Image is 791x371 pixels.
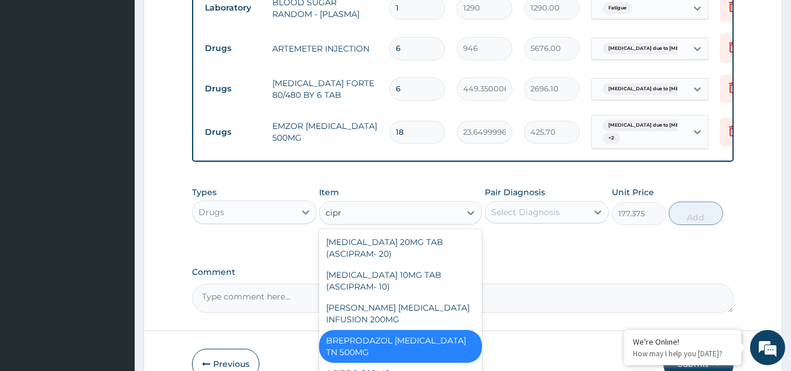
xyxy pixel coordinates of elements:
[633,336,732,347] div: We're Online!
[602,2,632,14] span: Fatigue
[266,37,383,60] td: ARTEMETER INJECTION
[266,114,383,149] td: EMZOR [MEDICAL_DATA] 500MG
[319,232,482,264] div: [MEDICAL_DATA] 20MG TAB (ASCIPRAM- 20)
[669,202,723,225] button: Add
[199,121,266,143] td: Drugs
[6,247,223,288] textarea: Type your message and hit 'Enter'
[319,264,482,297] div: [MEDICAL_DATA] 10MG TAB (ASCIPRAM- 10)
[192,267,734,277] label: Comment
[199,38,266,59] td: Drugs
[319,330,482,363] div: BREPRODAZOL [MEDICAL_DATA] TN 500MG
[319,186,339,198] label: Item
[602,43,735,55] span: [MEDICAL_DATA] due to [MEDICAL_DATA] mala...
[485,186,545,198] label: Pair Diagnosis
[612,186,654,198] label: Unit Price
[602,132,620,144] span: + 2
[68,111,162,229] span: We're online!
[198,206,224,218] div: Drugs
[22,59,47,88] img: d_794563401_company_1708531726252_794563401
[633,349,732,359] p: How may I help you today?
[602,83,735,95] span: [MEDICAL_DATA] due to [MEDICAL_DATA] mala...
[266,72,383,107] td: [MEDICAL_DATA] FORTE 80/480 BY 6 TAB
[61,66,197,81] div: Chat with us now
[192,188,217,198] label: Types
[199,78,266,100] td: Drugs
[319,297,482,330] div: [PERSON_NAME] [MEDICAL_DATA] INFUSION 200MG
[491,206,560,218] div: Select Diagnosis
[192,6,220,34] div: Minimize live chat window
[602,120,735,131] span: [MEDICAL_DATA] due to [MEDICAL_DATA] mala...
